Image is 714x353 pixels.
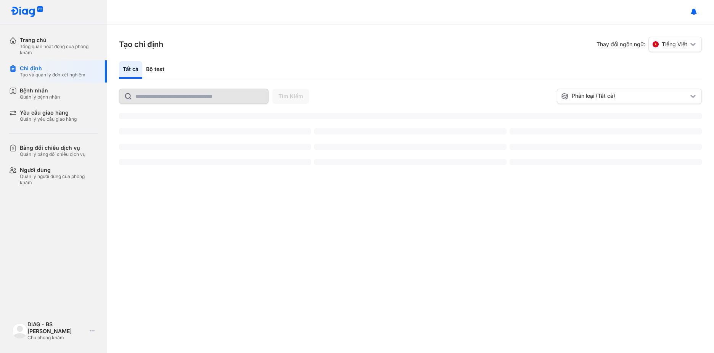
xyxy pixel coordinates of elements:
span: ‌ [314,159,507,165]
div: Tạo và quản lý đơn xét nghiệm [20,72,85,78]
div: Người dùng [20,167,98,173]
button: Tìm Kiếm [272,89,309,104]
span: ‌ [119,144,311,150]
span: ‌ [314,128,507,134]
span: ‌ [510,144,702,150]
span: ‌ [314,144,507,150]
span: ‌ [119,128,311,134]
span: ‌ [119,113,702,119]
img: logo [11,6,43,18]
div: Yêu cầu giao hàng [20,109,77,116]
div: Bảng đối chiếu dịch vụ [20,144,85,151]
div: Tổng quan hoạt động của phòng khám [20,44,98,56]
div: Quản lý người dùng của phòng khám [20,173,98,186]
div: Thay đổi ngôn ngữ: [597,37,702,52]
div: DIAG - BS [PERSON_NAME] [27,321,87,335]
div: Tất cả [119,61,142,79]
div: Chủ phòng khám [27,335,87,341]
span: ‌ [510,159,702,165]
img: logo [12,323,27,338]
div: Bệnh nhân [20,87,60,94]
div: Quản lý yêu cầu giao hàng [20,116,77,122]
div: Bộ test [142,61,168,79]
h3: Tạo chỉ định [119,39,163,50]
div: Quản lý bảng đối chiếu dịch vụ [20,151,85,157]
div: Chỉ định [20,65,85,72]
span: ‌ [119,159,311,165]
span: ‌ [510,128,702,134]
div: Quản lý bệnh nhân [20,94,60,100]
div: Trang chủ [20,37,98,44]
